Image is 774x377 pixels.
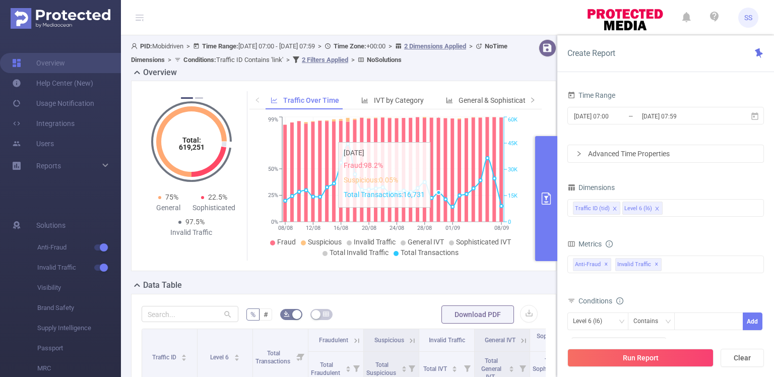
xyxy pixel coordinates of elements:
span: Traffic ID [152,354,178,361]
div: Sophisticated [191,203,237,213]
span: > [165,56,174,64]
i: icon: right [576,151,582,157]
button: Clear [721,349,764,367]
tspan: 08/08 [278,225,292,231]
tspan: 30K [508,166,518,173]
tspan: 50% [268,166,278,172]
span: Total Suspicious [366,361,398,376]
button: Run Report [567,349,714,367]
div: icon: rightAdvanced Time Properties [568,145,763,162]
span: Dimensions [567,183,615,192]
i: icon: user [131,43,140,49]
a: Integrations [12,113,75,134]
i: icon: info-circle [616,297,623,304]
div: Level 6 (l6) [573,313,609,330]
span: Anti-Fraud [573,258,611,271]
i: icon: bg-colors [284,311,290,317]
div: Sort [508,364,514,370]
span: Solutions [36,215,66,235]
span: 75% [165,193,178,201]
a: Usage Notification [12,93,94,113]
button: Add [743,312,762,330]
i: icon: caret-down [234,357,239,360]
button: Download PDF [441,305,514,324]
button: 1 [181,97,193,99]
tspan: 99% [268,117,278,123]
a: Users [12,134,54,154]
i: icon: down [665,319,671,326]
span: Level 6 [210,354,230,361]
span: Total Invalid Traffic [330,248,389,257]
tspan: 20/08 [361,225,376,231]
span: Invalid Traffic [429,337,465,344]
i: icon: caret-down [181,357,187,360]
i: icon: caret-up [345,364,351,367]
span: > [283,56,293,64]
span: Traffic ID (tid) Contains 'link' [571,337,666,350]
tspan: 16/08 [334,225,348,231]
img: Protected Media [11,8,110,29]
span: 97.5% [185,218,205,226]
input: Start date [573,109,655,123]
span: > [183,42,193,50]
span: Brand Safety [37,298,121,318]
span: General & Sophisticated IVT by Category [459,96,585,104]
div: Sort [401,364,407,370]
span: Invalid Traffic [615,258,662,271]
h2: Overview [143,67,177,79]
u: 2 Filters Applied [302,56,348,64]
span: ✕ [604,259,608,271]
i: icon: caret-down [509,368,514,371]
span: Suspicious [374,337,404,344]
i: icon: caret-down [401,368,407,371]
div: Invalid Traffic [168,227,214,238]
i: icon: info-circle [606,240,613,247]
input: Search... [142,306,238,322]
span: > [466,42,476,50]
b: Time Zone: [334,42,366,50]
span: Traffic ID Contains 'link' [183,56,283,64]
span: Passport [37,338,121,358]
i: icon: close [655,206,660,212]
tspan: 24/08 [389,225,404,231]
tspan: 12/08 [305,225,320,231]
span: Time Range [567,91,615,99]
div: Sort [234,353,240,359]
h2: Data Table [143,279,182,291]
span: Suspicious [308,238,342,246]
i: icon: down [619,319,625,326]
div: Sort [451,364,458,370]
tspan: 0 [508,219,511,225]
div: General [146,203,191,213]
div: Sort [345,364,351,370]
b: No Solutions [367,56,402,64]
div: Contains [633,313,665,330]
b: Conditions : [183,56,216,64]
i: icon: caret-up [452,364,458,367]
div: Traffic ID (tid) [575,202,610,215]
span: > [385,42,395,50]
span: Fraudulent [319,337,348,344]
i: icon: table [323,311,329,317]
i: icon: close [612,206,617,212]
span: SS [744,8,752,28]
span: Visibility [37,278,121,298]
span: Fraud [277,238,296,246]
i: icon: caret-up [509,364,514,367]
span: Invalid Traffic [37,258,121,278]
i: icon: left [254,97,261,103]
tspan: 08/09 [494,225,508,231]
a: Overview [12,53,65,73]
a: Reports [36,156,61,176]
span: Supply Intelligence [37,318,121,338]
b: PID: [140,42,152,50]
span: Invalid Traffic [354,238,396,246]
span: Conditions [578,297,623,305]
span: Anti-Fraud [37,237,121,258]
span: Sophisticated IVT [456,238,511,246]
button: 2 [195,97,203,99]
span: % [250,310,255,319]
span: ✕ [655,259,659,271]
tspan: 01/09 [445,225,460,231]
i: icon: caret-down [345,368,351,371]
